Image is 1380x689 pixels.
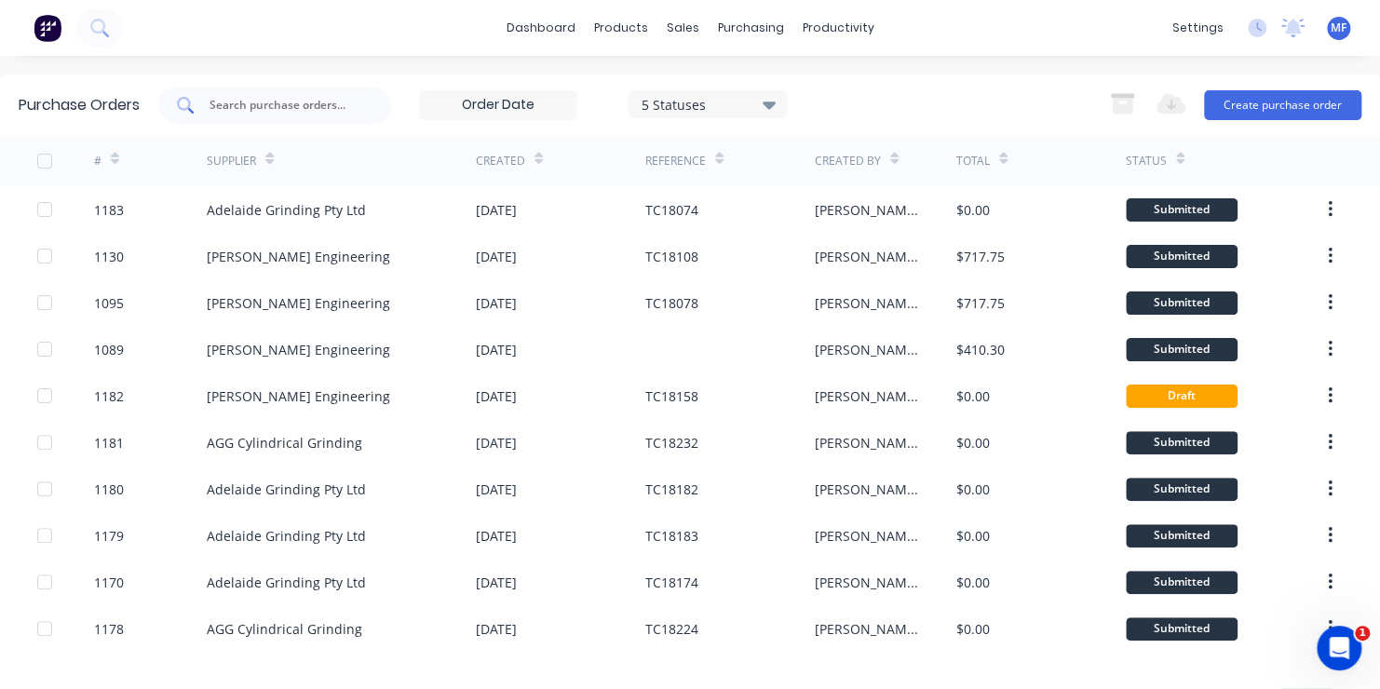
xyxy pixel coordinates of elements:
[1126,571,1238,594] div: Submitted
[207,619,362,639] div: AGG Cylindrical Grinding
[815,619,919,639] div: [PERSON_NAME]
[815,573,919,592] div: [PERSON_NAME]
[956,340,1005,359] div: $410.30
[645,526,698,546] div: TC18183
[815,433,919,453] div: [PERSON_NAME]
[1163,14,1233,42] div: settings
[645,433,698,453] div: TC18232
[956,619,990,639] div: $0.00
[1331,20,1346,36] span: MF
[956,386,990,406] div: $0.00
[476,619,517,639] div: [DATE]
[94,433,124,453] div: 1181
[207,386,390,406] div: [PERSON_NAME] Engineering
[94,340,124,359] div: 1089
[815,200,919,220] div: [PERSON_NAME]
[1126,245,1238,268] div: Submitted
[497,14,585,42] a: dashboard
[1126,478,1238,501] div: Submitted
[207,293,390,313] div: [PERSON_NAME] Engineering
[207,433,362,453] div: AGG Cylindrical Grinding
[956,480,990,499] div: $0.00
[476,247,517,266] div: [DATE]
[585,14,657,42] div: products
[476,433,517,453] div: [DATE]
[1126,617,1238,641] div: Submitted
[956,293,1005,313] div: $717.75
[1355,626,1370,641] span: 1
[207,526,366,546] div: Adelaide Grinding Pty Ltd
[956,200,990,220] div: $0.00
[208,96,362,115] input: Search purchase orders...
[645,480,698,499] div: TC18182
[1126,153,1167,169] div: Status
[1126,524,1238,547] div: Submitted
[94,293,124,313] div: 1095
[94,526,124,546] div: 1179
[1126,291,1238,315] div: Submitted
[956,247,1005,266] div: $717.75
[645,153,706,169] div: Reference
[94,386,124,406] div: 1182
[956,153,990,169] div: Total
[815,386,919,406] div: [PERSON_NAME]
[815,526,919,546] div: [PERSON_NAME]
[1126,385,1238,408] div: Draft
[1126,198,1238,222] div: Submitted
[207,247,390,266] div: [PERSON_NAME] Engineering
[476,480,517,499] div: [DATE]
[645,573,698,592] div: TC18174
[94,619,124,639] div: 1178
[1126,431,1238,454] div: Submitted
[94,200,124,220] div: 1183
[645,200,698,220] div: TC18074
[1126,338,1238,361] div: Submitted
[956,573,990,592] div: $0.00
[709,14,793,42] div: purchasing
[94,153,101,169] div: #
[815,340,919,359] div: [PERSON_NAME]
[476,573,517,592] div: [DATE]
[476,293,517,313] div: [DATE]
[94,573,124,592] div: 1170
[207,573,366,592] div: Adelaide Grinding Pty Ltd
[476,340,517,359] div: [DATE]
[207,480,366,499] div: Adelaide Grinding Pty Ltd
[645,293,698,313] div: TC18078
[1317,626,1361,670] iframe: Intercom live chat
[207,200,366,220] div: Adelaide Grinding Pty Ltd
[956,433,990,453] div: $0.00
[476,526,517,546] div: [DATE]
[207,340,390,359] div: [PERSON_NAME] Engineering
[19,94,140,116] div: Purchase Orders
[1204,90,1361,120] button: Create purchase order
[94,480,124,499] div: 1180
[645,386,698,406] div: TC18158
[94,247,124,266] div: 1130
[793,14,884,42] div: productivity
[815,153,881,169] div: Created By
[815,480,919,499] div: [PERSON_NAME]
[642,94,775,114] div: 5 Statuses
[657,14,709,42] div: sales
[476,200,517,220] div: [DATE]
[815,293,919,313] div: [PERSON_NAME]
[815,247,919,266] div: [PERSON_NAME]
[645,619,698,639] div: TC18224
[34,14,61,42] img: Factory
[476,386,517,406] div: [DATE]
[207,153,256,169] div: Supplier
[645,247,698,266] div: TC18108
[476,153,525,169] div: Created
[420,91,576,119] input: Order Date
[956,526,990,546] div: $0.00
